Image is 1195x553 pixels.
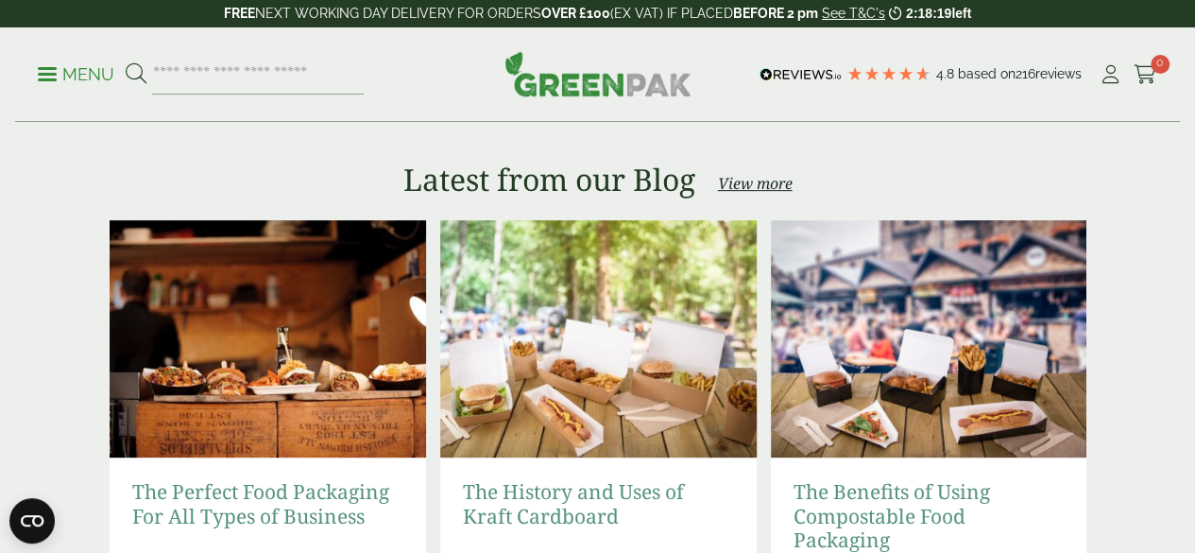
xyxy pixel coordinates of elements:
span: reviews [1035,66,1082,81]
img: Kraft Cardboard [440,220,757,458]
span: 216 [1016,66,1035,81]
a: View more [718,172,793,195]
div: 4.79 Stars [846,65,931,82]
strong: OVER £100 [541,6,610,21]
a: The History and Uses of Kraft Cardboard [463,480,734,527]
span: 2:18:19 [906,6,951,21]
img: Food Packaging with Food [110,220,426,458]
strong: BEFORE 2 pm [733,6,818,21]
a: The Benefits of Using Compostable Food Packaging [794,480,1065,552]
h2: Latest from our Blog [403,162,695,198]
button: Open CMP widget [9,498,55,544]
span: 4.8 [936,66,958,81]
span: 0 [1151,55,1169,74]
a: Menu [38,63,114,82]
img: GreenPak Supplies [504,51,691,96]
img: REVIEWS.io [760,68,842,81]
i: Cart [1134,65,1157,84]
strong: FREE [224,6,255,21]
a: The Perfect Food Packaging For All Types of Business [132,480,403,527]
a: See T&C's [822,6,885,21]
i: My Account [1099,65,1122,84]
span: left [951,6,971,21]
a: 0 [1134,60,1157,89]
span: Based on [958,66,1016,81]
p: Menu [38,63,114,86]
